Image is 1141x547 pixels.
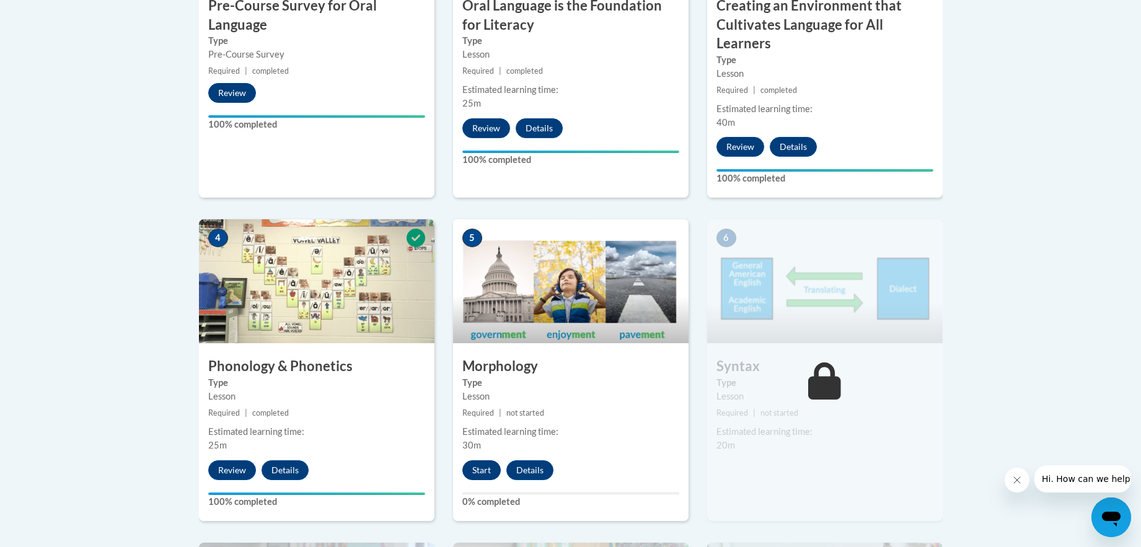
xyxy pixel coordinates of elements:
div: Estimated learning time: [716,425,933,439]
span: 40m [716,117,735,128]
span: not started [506,408,544,418]
span: 25m [462,98,481,108]
button: Start [462,460,501,480]
label: 100% completed [208,118,425,131]
div: Lesson [208,390,425,403]
img: Course Image [199,219,434,343]
div: Your progress [208,115,425,118]
button: Details [506,460,553,480]
span: 5 [462,229,482,247]
span: completed [760,85,797,95]
div: Estimated learning time: [462,83,679,97]
span: | [753,85,756,95]
iframe: Message from company [1034,465,1131,492]
label: Type [716,376,933,390]
div: Your progress [462,151,679,153]
span: 6 [716,229,736,247]
label: Type [716,53,933,67]
span: 25m [208,440,227,450]
div: Pre-Course Survey [208,48,425,61]
button: Review [716,137,764,157]
span: completed [506,66,543,76]
h3: Morphology [453,357,689,376]
span: completed [252,66,289,76]
span: | [245,408,247,418]
span: Required [208,66,240,76]
label: 100% completed [208,495,425,509]
span: 20m [716,440,735,450]
span: Hi. How can we help? [7,9,100,19]
span: Required [462,408,494,418]
span: 4 [208,229,228,247]
button: Details [262,460,309,480]
button: Details [516,118,563,138]
span: | [499,408,501,418]
span: | [753,408,756,418]
button: Review [462,118,510,138]
div: Estimated learning time: [716,102,933,116]
span: Required [716,408,748,418]
iframe: Close message [1005,468,1029,492]
div: Lesson [716,67,933,81]
span: Required [462,66,494,76]
button: Review [208,460,256,480]
span: Required [208,408,240,418]
label: Type [462,376,679,390]
label: Type [462,34,679,48]
label: Type [208,34,425,48]
span: | [499,66,501,76]
div: Estimated learning time: [462,425,679,439]
h3: Phonology & Phonetics [199,357,434,376]
img: Course Image [453,219,689,343]
div: Estimated learning time: [208,425,425,439]
span: | [245,66,247,76]
span: 30m [462,440,481,450]
h3: Syntax [707,357,943,376]
img: Course Image [707,219,943,343]
button: Details [770,137,817,157]
span: Required [716,85,748,95]
label: 100% completed [462,153,679,167]
div: Lesson [462,390,679,403]
label: 0% completed [462,495,679,509]
div: Lesson [462,48,679,61]
iframe: Button to launch messaging window [1091,497,1131,537]
div: Your progress [716,169,933,172]
div: Your progress [208,492,425,495]
label: Type [208,376,425,390]
span: not started [760,408,798,418]
span: completed [252,408,289,418]
button: Review [208,83,256,103]
label: 100% completed [716,172,933,185]
div: Lesson [716,390,933,403]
